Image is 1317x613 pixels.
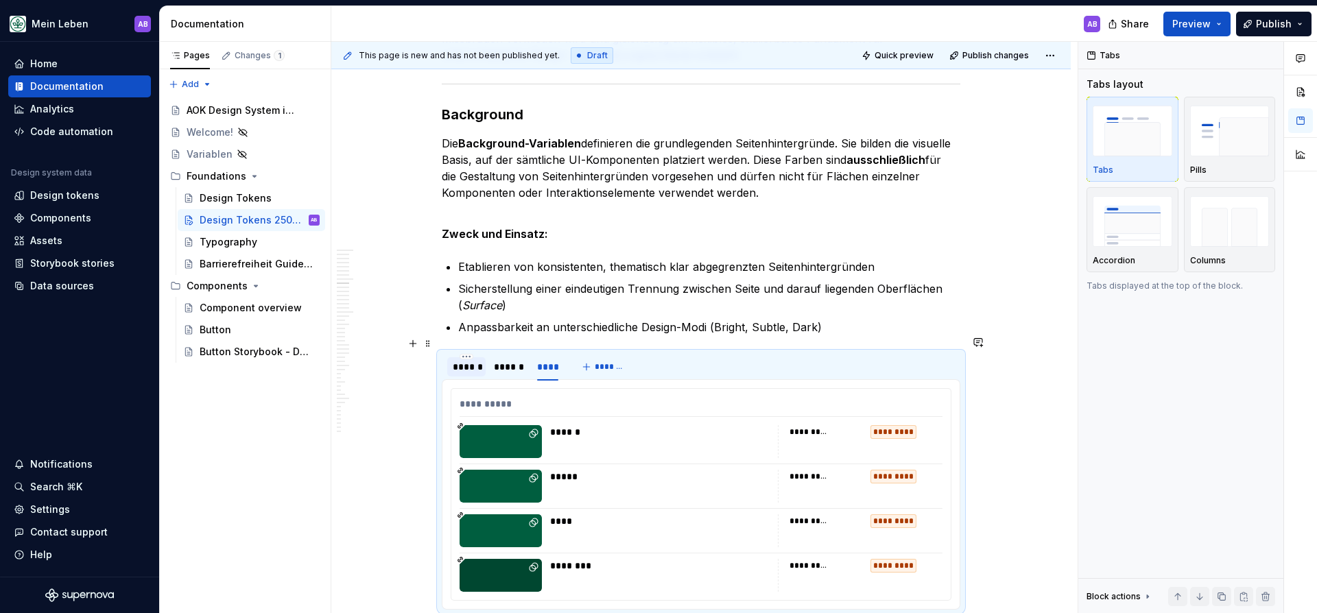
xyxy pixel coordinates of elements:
[1093,255,1135,266] p: Accordion
[45,588,114,602] svg: Supernova Logo
[30,457,93,471] div: Notifications
[1190,196,1270,246] img: placeholder
[182,79,199,90] span: Add
[8,230,151,252] a: Assets
[1101,12,1158,36] button: Share
[200,345,313,359] div: Button Storybook - Durchstich!
[1093,165,1113,176] p: Tabs
[1184,187,1276,272] button: placeholderColumns
[32,17,88,31] div: Mein Leben
[30,256,115,270] div: Storybook stories
[165,99,325,121] a: AOK Design System in Arbeit
[187,104,300,117] div: AOK Design System in Arbeit
[178,319,325,341] a: Button
[945,46,1035,65] button: Publish changes
[30,211,91,225] div: Components
[200,323,231,337] div: Button
[235,50,285,61] div: Changes
[165,99,325,363] div: Page tree
[187,279,248,293] div: Components
[359,50,560,61] span: This page is new and has not been published yet.
[187,125,233,139] div: Welcome!
[311,213,318,227] div: AB
[1190,165,1207,176] p: Pills
[200,301,302,315] div: Component overview
[8,252,151,274] a: Storybook stories
[587,50,608,61] span: Draft
[178,187,325,209] a: Design Tokens
[8,121,151,143] a: Code automation
[1184,97,1276,182] button: placeholderPills
[1256,17,1292,31] span: Publish
[1190,255,1226,266] p: Columns
[1163,12,1231,36] button: Preview
[30,102,74,116] div: Analytics
[1087,97,1178,182] button: placeholderTabs
[442,135,960,201] p: Die definieren die grundlegenden Seitenhintergründe. Sie bilden die visuelle Basis, auf der sämtl...
[1087,19,1097,29] div: AB
[8,453,151,475] button: Notifications
[10,16,26,32] img: df5db9ef-aba0-4771-bf51-9763b7497661.png
[8,207,151,229] a: Components
[1087,187,1178,272] button: placeholderAccordion
[458,136,581,150] strong: Background-Variablen
[171,17,325,31] div: Documentation
[178,341,325,363] a: Button Storybook - Durchstich!
[200,191,272,205] div: Design Tokens
[274,50,285,61] span: 1
[1087,587,1153,606] div: Block actions
[8,275,151,297] a: Data sources
[30,234,62,248] div: Assets
[442,105,960,124] h3: Background
[1087,77,1143,91] div: Tabs layout
[462,298,502,312] em: Surface
[1093,196,1172,246] img: placeholder
[187,147,233,161] div: Variablen
[1087,591,1141,602] div: Block actions
[1093,106,1172,156] img: placeholder
[165,121,325,143] a: Welcome!
[200,257,313,271] div: Barrierefreiheit Guidelines
[200,213,306,227] div: Design Tokens 25082025
[442,227,548,241] strong: Zweck und Einsatz:
[178,231,325,253] a: Typography
[11,167,92,178] div: Design system data
[178,209,325,231] a: Design Tokens 25082025AB
[170,50,210,61] div: Pages
[30,279,94,293] div: Data sources
[1190,106,1270,156] img: placeholder
[165,75,216,94] button: Add
[458,259,960,275] p: Etablieren von konsistenten, thematisch klar abgegrenzten Seitenhintergründen
[30,57,58,71] div: Home
[30,480,82,494] div: Search ⌘K
[875,50,934,61] span: Quick preview
[8,184,151,206] a: Design tokens
[8,521,151,543] button: Contact support
[165,165,325,187] div: Foundations
[1121,17,1149,31] span: Share
[187,169,246,183] div: Foundations
[30,80,104,93] div: Documentation
[178,253,325,275] a: Barrierefreiheit Guidelines
[8,544,151,566] button: Help
[8,75,151,97] a: Documentation
[30,548,52,562] div: Help
[165,275,325,297] div: Components
[200,235,257,249] div: Typography
[846,153,925,167] strong: ausschließlich
[962,50,1029,61] span: Publish changes
[30,189,99,202] div: Design tokens
[178,297,325,319] a: Component overview
[30,525,108,539] div: Contact support
[8,476,151,498] button: Search ⌘K
[3,9,156,38] button: Mein LebenAB
[8,98,151,120] a: Analytics
[8,498,151,520] a: Settings
[138,19,148,29] div: AB
[458,280,960,313] p: Sicherstellung einer eindeutigen Trennung zwischen Seite und darauf liegenden Oberflächen ( )
[857,46,940,65] button: Quick preview
[451,388,951,601] section-item: Dark
[8,53,151,75] a: Home
[30,503,70,516] div: Settings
